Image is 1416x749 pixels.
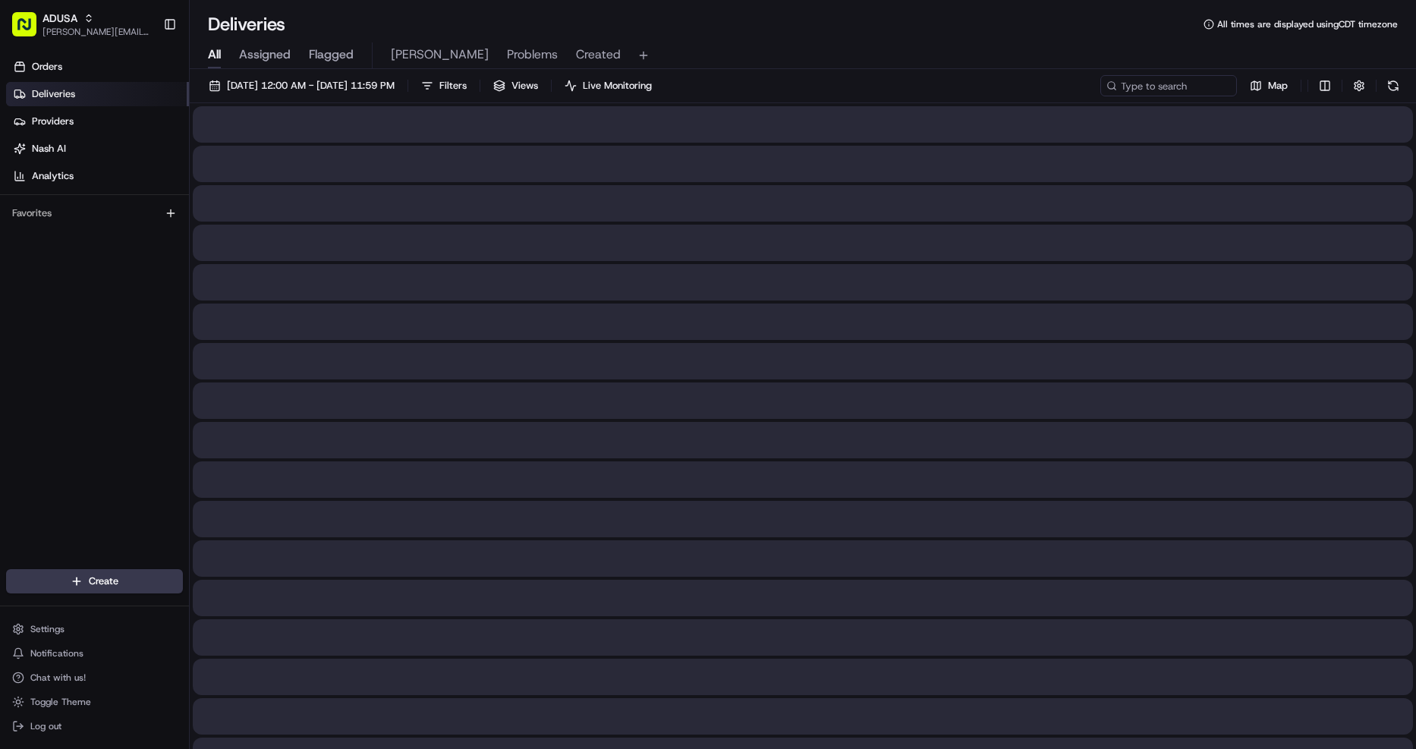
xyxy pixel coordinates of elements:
button: Filters [414,75,474,96]
span: Analytics [32,169,74,183]
a: Nash AI [6,137,189,161]
button: [PERSON_NAME][EMAIL_ADDRESS][DOMAIN_NAME] [42,26,151,38]
button: Toggle Theme [6,691,183,713]
span: Providers [32,115,74,128]
span: Map [1268,79,1288,93]
button: Refresh [1383,75,1404,96]
span: Nash AI [32,142,66,156]
button: Notifications [6,643,183,664]
span: [DATE] 12:00 AM - [DATE] 11:59 PM [227,79,395,93]
button: Live Monitoring [558,75,659,96]
button: [DATE] 12:00 AM - [DATE] 11:59 PM [202,75,401,96]
span: Assigned [239,46,291,64]
span: Filters [439,79,467,93]
a: Providers [6,109,189,134]
span: Views [511,79,538,93]
span: Created [576,46,621,64]
a: Deliveries [6,82,189,106]
span: Log out [30,720,61,732]
button: Settings [6,618,183,640]
span: Flagged [309,46,354,64]
span: Deliveries [32,87,75,101]
a: Orders [6,55,189,79]
button: Views [486,75,545,96]
span: Create [89,574,118,588]
span: Notifications [30,647,83,659]
span: Live Monitoring [583,79,652,93]
span: All [208,46,221,64]
button: Map [1243,75,1295,96]
button: ADUSA[PERSON_NAME][EMAIL_ADDRESS][DOMAIN_NAME] [6,6,157,42]
span: Problems [507,46,558,64]
span: All times are displayed using CDT timezone [1217,18,1398,30]
span: Chat with us! [30,672,86,684]
span: Toggle Theme [30,696,91,708]
span: Settings [30,623,65,635]
div: Favorites [6,201,183,225]
button: Log out [6,716,183,737]
a: Analytics [6,164,189,188]
button: ADUSA [42,11,77,26]
span: Orders [32,60,62,74]
input: Type to search [1100,75,1237,96]
span: [PERSON_NAME] [391,46,489,64]
button: Create [6,569,183,593]
button: Chat with us! [6,667,183,688]
h1: Deliveries [208,12,285,36]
